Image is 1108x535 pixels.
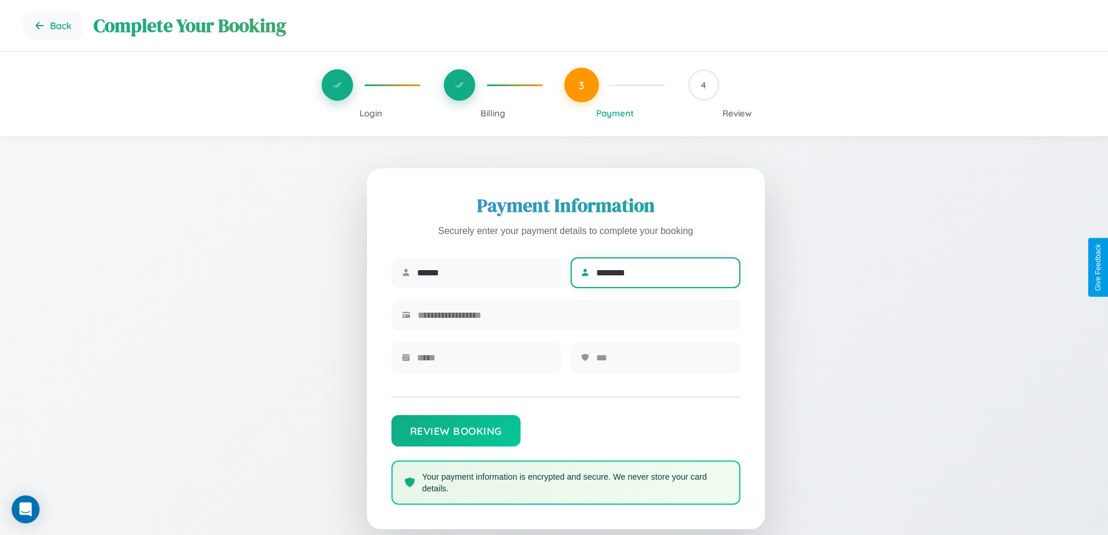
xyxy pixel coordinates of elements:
[1094,244,1102,291] div: Give Feedback
[579,79,585,91] span: 3
[422,471,728,494] p: Your payment information is encrypted and secure. We never store your card details.
[480,108,505,119] span: Billing
[722,108,752,119] span: Review
[596,108,634,119] span: Payment
[701,79,706,91] span: 4
[391,223,740,240] p: Securely enter your payment details to complete your booking
[94,13,1085,38] h1: Complete Your Booking
[359,108,382,119] span: Login
[391,193,740,218] h2: Payment Information
[23,12,82,40] button: Go back
[391,415,521,447] button: Review Booking
[12,495,40,523] div: Open Intercom Messenger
